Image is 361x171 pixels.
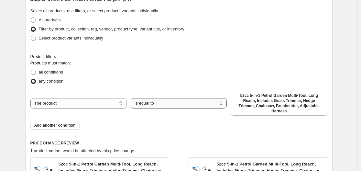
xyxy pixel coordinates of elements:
[34,123,76,128] span: Add another condition
[39,70,63,74] span: all conditions
[39,36,103,40] span: Select product variants individually
[30,53,327,60] div: Product filters
[235,93,323,114] span: 52cc 5-in-1 Petrol Garden Multi-Tool, Long Reach, Includes Grass Trimmer, Hedge Trimmer, Chainsaw...
[30,8,158,13] span: Select all products, use filters, or select products variants individually
[39,79,64,84] span: any condition
[30,148,136,153] span: 1 product variant would be affected by this price change:
[30,61,71,65] span: Products must match:
[30,141,327,146] h6: PRICE CHANGE PREVIEW
[39,27,184,31] span: Filter by product, collection, tag, vendor, product type, variant title, or inventory
[30,121,80,130] button: Add another condition
[231,91,327,116] button: 52cc 5-in-1 Petrol Garden Multi-Tool, Long Reach, Includes Grass Trimmer, Hedge Trimmer, Chainsaw...
[39,17,61,22] span: All products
